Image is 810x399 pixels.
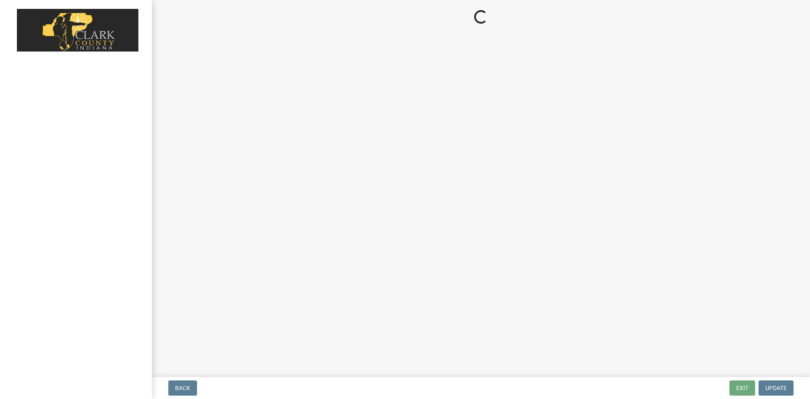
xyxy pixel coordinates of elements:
[765,385,787,391] span: Update
[175,385,190,391] span: Back
[17,9,138,52] img: Clark County, Indiana
[729,380,755,396] button: Exit
[168,380,197,396] button: Back
[759,380,794,396] button: Update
